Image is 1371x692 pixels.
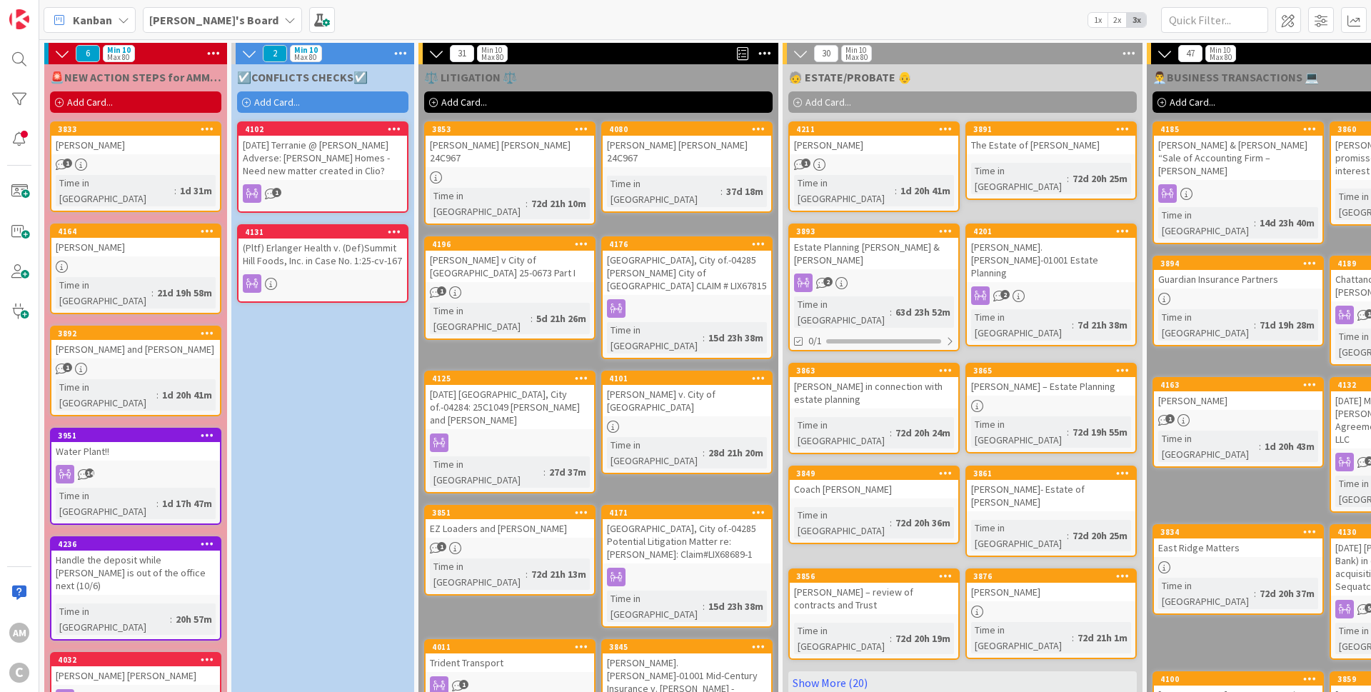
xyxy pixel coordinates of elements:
div: 4201 [967,225,1135,238]
span: : [1259,438,1261,454]
div: 3849Coach [PERSON_NAME] [790,467,958,498]
div: 1d 31m [176,183,216,199]
span: Add Card... [805,96,851,109]
div: 4011 [432,642,594,652]
div: Time in [GEOGRAPHIC_DATA] [971,416,1067,448]
span: 2 [823,277,833,286]
span: : [174,183,176,199]
div: 4032 [51,653,220,666]
div: Time in [GEOGRAPHIC_DATA] [1158,431,1259,462]
span: 1 [437,542,446,551]
div: 4236 [51,538,220,551]
span: 3x [1127,13,1146,27]
div: Time in [GEOGRAPHIC_DATA] [56,603,170,635]
div: Coach [PERSON_NAME] [790,480,958,498]
div: 1d 20h 43m [1261,438,1318,454]
span: Add Card... [441,96,487,109]
div: Time in [GEOGRAPHIC_DATA] [794,507,890,538]
div: 4164 [58,226,220,236]
div: [PERSON_NAME] [PERSON_NAME] [51,666,220,685]
div: 3892[PERSON_NAME] and [PERSON_NAME] [51,327,220,358]
div: 4201 [973,226,1135,236]
span: Kanban [73,11,112,29]
span: 👨‍💼BUSINESS TRANSACTIONS 💻 [1152,70,1319,84]
div: Max 80 [845,54,868,61]
div: 4196[PERSON_NAME] v City of [GEOGRAPHIC_DATA] 25-0673 Part I [426,238,594,282]
div: 15d 23h 38m [705,598,767,614]
div: EZ Loaders and [PERSON_NAME] [426,519,594,538]
div: Time in [GEOGRAPHIC_DATA] [971,163,1067,194]
div: 4211 [796,124,958,134]
div: 3861[PERSON_NAME]- Estate of [PERSON_NAME] [967,467,1135,511]
span: 0/1 [808,334,822,348]
div: 4196 [426,238,594,251]
span: 31 [450,45,474,62]
div: Time in [GEOGRAPHIC_DATA] [971,520,1067,551]
div: Time in [GEOGRAPHIC_DATA] [607,591,703,622]
div: 28d 21h 20m [705,445,767,461]
div: 4102 [245,124,407,134]
div: 3865 [967,364,1135,377]
div: [PERSON_NAME] – Estate Planning [967,377,1135,396]
div: Time in [GEOGRAPHIC_DATA] [794,175,895,206]
span: 1x [1088,13,1108,27]
span: 6 [76,45,100,62]
div: 4164[PERSON_NAME] [51,225,220,256]
div: Max 80 [481,54,503,61]
div: Time in [GEOGRAPHIC_DATA] [430,303,531,334]
span: 1 [63,159,72,168]
div: Time in [GEOGRAPHIC_DATA] [56,379,156,411]
div: Time in [GEOGRAPHIC_DATA] [1158,309,1254,341]
div: 4171[GEOGRAPHIC_DATA], City of.-04285 Potential Litigation Matter re: [PERSON_NAME]: Claim#LIX686... [603,506,771,563]
span: 1 [1165,414,1175,423]
div: 4131 [238,226,407,239]
div: 3833 [58,124,220,134]
div: 4171 [609,508,771,518]
span: : [895,183,897,199]
div: Time in [GEOGRAPHIC_DATA] [430,456,543,488]
div: The Estate of [PERSON_NAME] [967,136,1135,154]
div: 3861 [973,468,1135,478]
div: 3863[PERSON_NAME] in connection with estate planning [790,364,958,408]
span: : [531,311,533,326]
span: 14 [85,468,94,478]
div: East Ridge Matters [1154,538,1322,557]
div: 4196 [432,239,594,249]
span: 1 [272,188,281,197]
span: : [170,611,172,627]
div: 3893Estate Planning [PERSON_NAME] & [PERSON_NAME] [790,225,958,269]
div: Time in [GEOGRAPHIC_DATA] [430,558,526,590]
div: Time in [GEOGRAPHIC_DATA] [1158,578,1254,609]
div: 4102 [238,123,407,136]
div: 3853 [432,124,594,134]
div: 4176 [609,239,771,249]
span: 47 [1178,45,1202,62]
div: Time in [GEOGRAPHIC_DATA] [430,188,526,219]
div: 72d 21h 10m [528,196,590,211]
div: 3876 [973,571,1135,581]
div: 3951 [58,431,220,441]
span: : [156,387,159,403]
span: Add Card... [254,96,300,109]
div: 1d 17h 47m [159,496,216,511]
div: 4185 [1154,123,1322,136]
div: 4080[PERSON_NAME] [PERSON_NAME] 24C967 [603,123,771,167]
div: [PERSON_NAME] & [PERSON_NAME] “Sale of Accounting Firm – [PERSON_NAME] [1154,136,1322,180]
div: Time in [GEOGRAPHIC_DATA] [1158,207,1254,239]
span: : [703,598,705,614]
span: : [1072,317,1074,333]
div: 20h 57m [172,611,216,627]
span: : [1254,215,1256,231]
div: 4101 [609,373,771,383]
div: 4011Trident Transport [426,641,594,672]
div: 63d 23h 52m [892,304,954,320]
div: 3893 [796,226,958,236]
div: (Pltf) Erlanger Health v. (Def)Summit Hill Foods, Inc. in Case No. 1:25-cv-167 [238,239,407,270]
div: Min 10 [294,46,318,54]
div: 3865 [973,366,1135,376]
div: Min 10 [845,46,866,54]
div: [PERSON_NAME]- Estate of [PERSON_NAME] [967,480,1135,511]
div: [PERSON_NAME] [PERSON_NAME] 24C967 [426,136,594,167]
div: 3892 [51,327,220,340]
div: 4176[GEOGRAPHIC_DATA], City of.-04285 [PERSON_NAME] City of [GEOGRAPHIC_DATA] CLAIM # LIX67815 [603,238,771,295]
